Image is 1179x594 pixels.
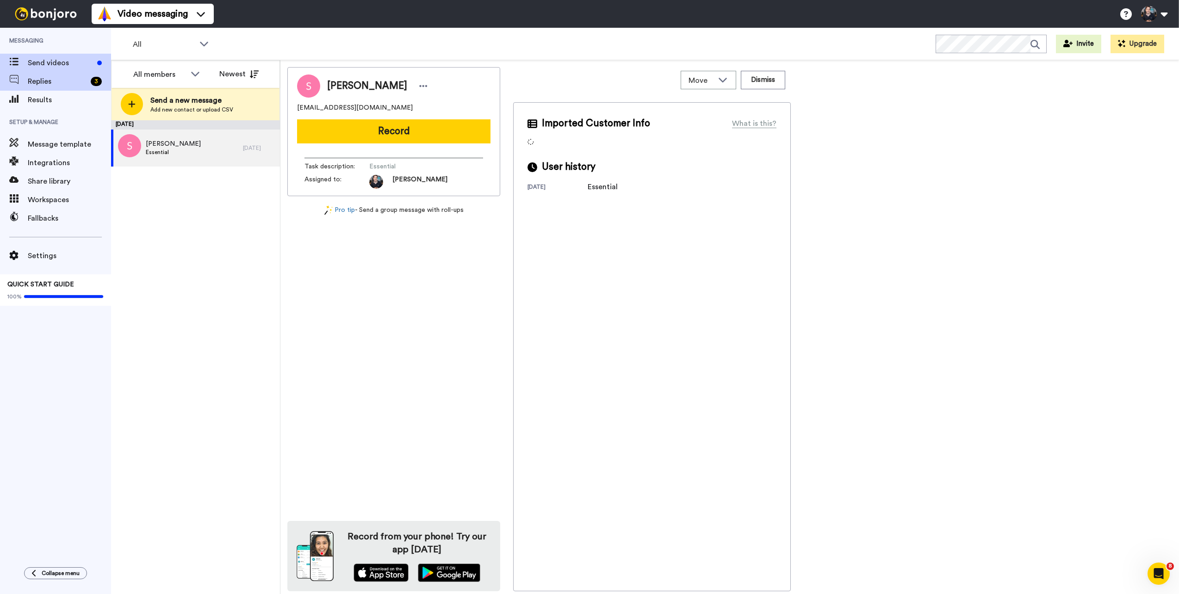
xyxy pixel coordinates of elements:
[28,139,111,150] span: Message template
[28,76,87,87] span: Replies
[91,77,102,86] div: 3
[146,139,201,148] span: [PERSON_NAME]
[343,530,491,556] h4: Record from your phone! Try our app [DATE]
[7,281,74,288] span: QUICK START GUIDE
[28,213,111,224] span: Fallbacks
[133,69,186,80] div: All members
[118,134,141,157] img: s.png
[146,148,201,156] span: Essential
[28,250,111,261] span: Settings
[588,181,634,192] div: Essential
[1111,35,1164,53] button: Upgrade
[418,563,480,582] img: playstore
[212,65,266,83] button: Newest
[354,563,409,582] img: appstore
[304,175,369,189] span: Assigned to:
[369,162,457,171] span: Essential
[689,75,714,86] span: Move
[7,293,22,300] span: 100%
[1148,563,1170,585] iframe: Intercom live chat
[732,118,776,129] div: What is this?
[741,71,785,89] button: Dismiss
[24,567,87,579] button: Collapse menu
[297,119,490,143] button: Record
[150,106,233,113] span: Add new contact or upload CSV
[324,205,355,215] a: Pro tip
[304,162,369,171] span: Task description :
[42,569,80,577] span: Collapse menu
[297,531,334,581] img: download
[1167,563,1174,570] span: 8
[28,194,111,205] span: Workspaces
[28,57,93,68] span: Send videos
[1056,35,1101,53] button: Invite
[243,144,275,152] div: [DATE]
[542,117,650,130] span: Imported Customer Info
[150,95,233,106] span: Send a new message
[11,7,81,20] img: bj-logo-header-white.svg
[324,205,333,215] img: magic-wand.svg
[287,205,500,215] div: - Send a group message with roll-ups
[542,160,596,174] span: User history
[392,175,447,189] span: [PERSON_NAME]
[369,175,383,189] img: 57358c9c-8e68-411a-b28f-137c2380b482-1672160804.jpg
[28,94,111,105] span: Results
[28,176,111,187] span: Share library
[97,6,112,21] img: vm-color.svg
[297,74,320,98] img: Image of Serena
[118,7,188,20] span: Video messaging
[327,79,407,93] span: [PERSON_NAME]
[527,183,588,192] div: [DATE]
[297,103,413,112] span: [EMAIL_ADDRESS][DOMAIN_NAME]
[111,120,280,130] div: [DATE]
[133,39,195,50] span: All
[28,157,111,168] span: Integrations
